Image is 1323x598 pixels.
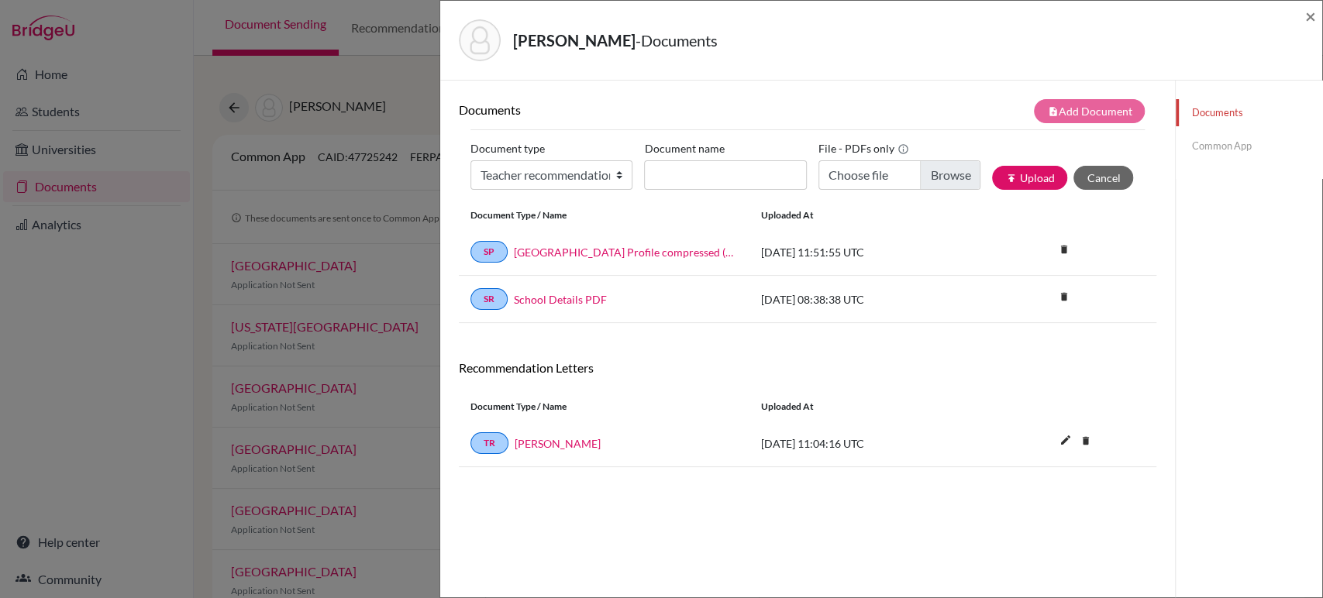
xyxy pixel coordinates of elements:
button: edit [1052,430,1078,453]
div: [DATE] 08:38:38 UTC [749,291,982,308]
a: delete [1073,431,1097,452]
a: Documents [1176,99,1322,126]
a: [PERSON_NAME] [515,435,601,452]
button: publishUpload [992,166,1067,190]
label: File - PDFs only [818,136,909,160]
i: delete [1073,429,1097,452]
i: delete [1052,285,1075,308]
a: Common App [1176,132,1322,160]
span: [DATE] 11:04:16 UTC [761,437,864,450]
i: edit [1053,428,1077,452]
a: TR [470,432,508,454]
button: Cancel [1073,166,1133,190]
label: Document name [644,136,724,160]
label: Document type [470,136,545,160]
a: delete [1052,287,1075,308]
a: SR [470,288,508,310]
h6: Documents [459,102,808,117]
h6: Recommendation Letters [459,360,1156,375]
button: note_addAdd Document [1034,99,1145,123]
i: delete [1052,238,1075,261]
i: publish [1005,173,1016,184]
i: note_add [1047,106,1058,117]
div: Uploaded at [749,208,982,222]
div: [DATE] 11:51:55 UTC [749,244,982,260]
div: Document Type / Name [459,208,749,222]
button: Close [1305,7,1316,26]
a: [GEOGRAPHIC_DATA] Profile compressed (2025-26).school_wide [514,244,738,260]
span: × [1305,5,1316,27]
a: SP [470,241,508,263]
span: - Documents [636,31,718,50]
strong: [PERSON_NAME] [513,31,636,50]
a: School Details PDF [514,291,607,308]
a: delete [1052,240,1075,261]
div: Document Type / Name [459,400,749,414]
div: Uploaded at [749,400,982,414]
